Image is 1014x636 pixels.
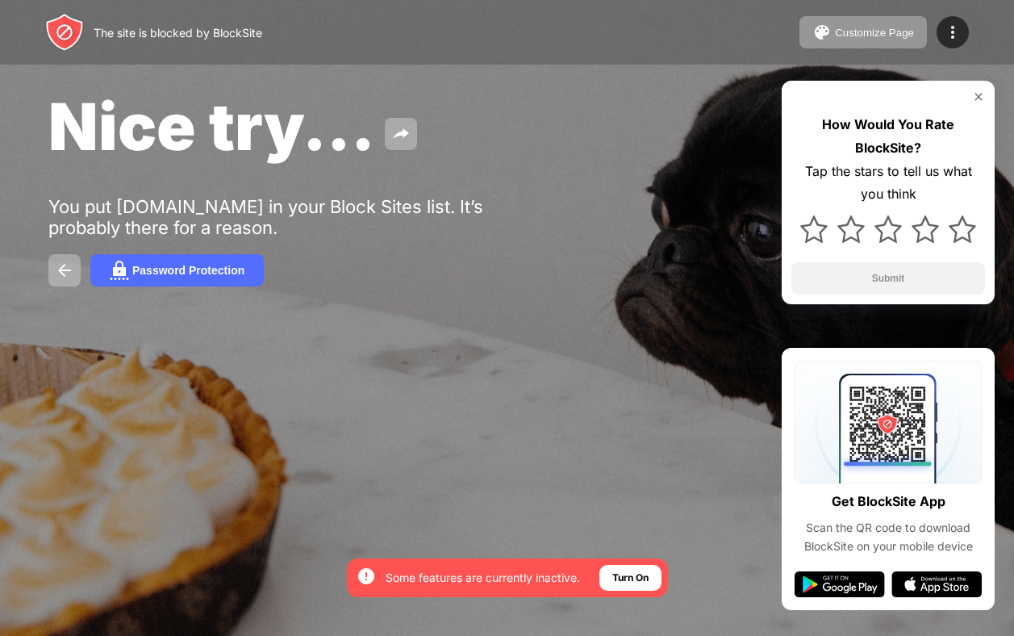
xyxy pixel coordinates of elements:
[912,215,939,243] img: star.svg
[94,26,262,40] div: The site is blocked by BlockSite
[874,215,902,243] img: star.svg
[48,87,375,165] span: Nice try...
[799,16,927,48] button: Customize Page
[612,570,649,586] div: Turn On
[55,261,74,280] img: back.svg
[943,23,962,42] img: menu-icon.svg
[45,13,84,52] img: header-logo.svg
[949,215,976,243] img: star.svg
[791,262,985,295] button: Submit
[812,23,832,42] img: pallet.svg
[48,196,547,238] div: You put [DOMAIN_NAME] in your Block Sites list. It’s probably there for a reason.
[800,215,828,243] img: star.svg
[835,27,914,39] div: Customize Page
[357,567,376,586] img: error-circle-white.svg
[110,261,129,280] img: password.svg
[795,519,982,555] div: Scan the QR code to download BlockSite on your mobile device
[132,264,244,277] div: Password Protection
[791,113,985,160] div: How Would You Rate BlockSite?
[391,124,411,144] img: share.svg
[891,571,982,597] img: app-store.svg
[972,90,985,103] img: rate-us-close.svg
[791,160,985,207] div: Tap the stars to tell us what you think
[795,361,982,483] img: qrcode.svg
[832,490,945,513] div: Get BlockSite App
[837,215,865,243] img: star.svg
[386,570,580,586] div: Some features are currently inactive.
[795,571,885,597] img: google-play.svg
[90,254,264,287] button: Password Protection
